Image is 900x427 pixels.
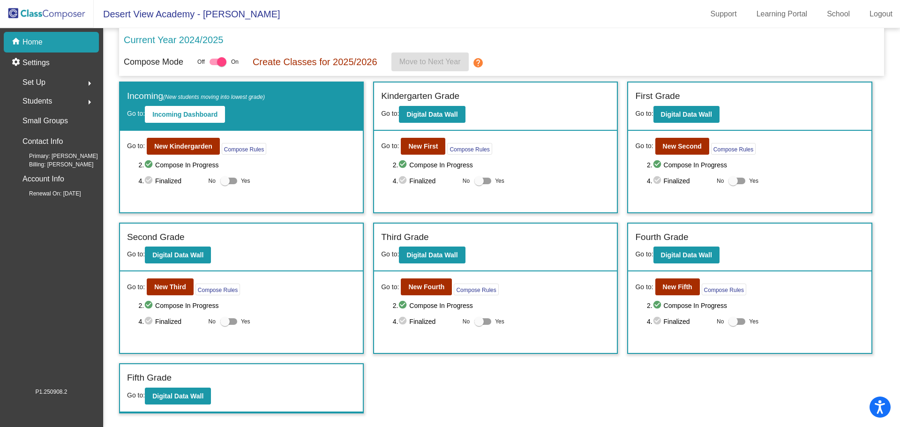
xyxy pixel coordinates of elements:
label: Third Grade [381,231,428,244]
mat-icon: check_circle [144,159,155,171]
a: School [819,7,857,22]
span: Set Up [22,76,45,89]
span: No [717,177,724,185]
span: Move to Next Year [399,58,461,66]
span: Go to: [635,250,653,258]
b: Incoming Dashboard [152,111,217,118]
b: New First [408,142,438,150]
span: Billing: [PERSON_NAME] [14,160,93,169]
a: Logout [862,7,900,22]
span: Go to: [381,250,399,258]
button: Digital Data Wall [653,106,720,123]
span: Go to: [127,110,145,117]
span: Go to: [635,141,653,151]
span: Students [22,95,52,108]
label: Fifth Grade [127,371,172,385]
b: Digital Data Wall [406,111,457,118]
span: 4. Finalized [138,175,203,187]
span: 4. Finalized [647,175,712,187]
span: Go to: [127,250,145,258]
span: No [209,177,216,185]
b: Digital Data Wall [661,251,712,259]
button: Digital Data Wall [399,247,465,263]
button: Compose Rules [195,284,240,295]
span: 4. Finalized [393,175,458,187]
mat-icon: check_circle [144,316,155,327]
span: 2. Compose In Progress [647,300,864,311]
mat-icon: check_circle [144,175,155,187]
b: Digital Data Wall [661,111,712,118]
b: Digital Data Wall [152,392,203,400]
b: New Fourth [408,283,444,291]
button: New Fifth [655,278,700,295]
b: New Third [154,283,186,291]
span: Go to: [635,282,653,292]
span: Go to: [381,110,399,117]
button: Digital Data Wall [653,247,720,263]
button: Digital Data Wall [399,106,465,123]
button: Compose Rules [711,143,756,155]
b: Digital Data Wall [406,251,457,259]
p: Small Groups [22,114,68,127]
button: New Second [655,138,709,155]
mat-icon: arrow_right [84,78,95,89]
b: New Kindergarden [154,142,212,150]
button: Compose Rules [454,284,498,295]
mat-icon: arrow_right [84,97,95,108]
b: Digital Data Wall [152,251,203,259]
b: New Second [663,142,702,150]
mat-icon: check_circle [398,159,409,171]
a: Support [703,7,744,22]
span: Desert View Academy - [PERSON_NAME] [94,7,280,22]
span: Go to: [127,282,145,292]
span: No [209,317,216,326]
label: Second Grade [127,231,185,244]
span: 4. Finalized [393,316,458,327]
mat-icon: home [11,37,22,48]
p: Create Classes for 2025/2026 [253,55,377,69]
button: Incoming Dashboard [145,106,225,123]
span: Yes [241,175,250,187]
button: New Fourth [401,278,452,295]
label: Fourth Grade [635,231,688,244]
mat-icon: check_circle [398,175,409,187]
button: Digital Data Wall [145,388,211,405]
span: Yes [749,316,758,327]
mat-icon: check_circle [398,300,409,311]
mat-icon: check_circle [652,159,664,171]
span: Go to: [635,110,653,117]
label: First Grade [635,90,680,103]
span: 4. Finalized [647,316,712,327]
button: New Kindergarden [147,138,220,155]
span: No [717,317,724,326]
b: New Fifth [663,283,692,291]
span: 2. Compose In Progress [647,159,864,171]
p: Settings [22,57,50,68]
mat-icon: settings [11,57,22,68]
span: (New students moving into lowest grade) [163,94,265,100]
p: Compose Mode [124,56,183,68]
button: Digital Data Wall [145,247,211,263]
span: Yes [749,175,758,187]
span: 4. Finalized [138,316,203,327]
span: 2. Compose In Progress [393,159,610,171]
span: 2. Compose In Progress [393,300,610,311]
mat-icon: check_circle [398,316,409,327]
span: Go to: [127,391,145,399]
span: No [463,177,470,185]
a: Learning Portal [749,7,815,22]
span: Yes [495,316,504,327]
span: Yes [241,316,250,327]
p: Current Year 2024/2025 [124,33,223,47]
button: Move to Next Year [391,52,469,71]
span: Go to: [381,282,399,292]
span: On [231,58,239,66]
button: Compose Rules [222,143,266,155]
span: Renewal On: [DATE] [14,189,81,198]
p: Account Info [22,172,64,186]
label: Kindergarten Grade [381,90,459,103]
button: New First [401,138,445,155]
button: New Third [147,278,194,295]
mat-icon: check_circle [652,175,664,187]
mat-icon: check_circle [652,300,664,311]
